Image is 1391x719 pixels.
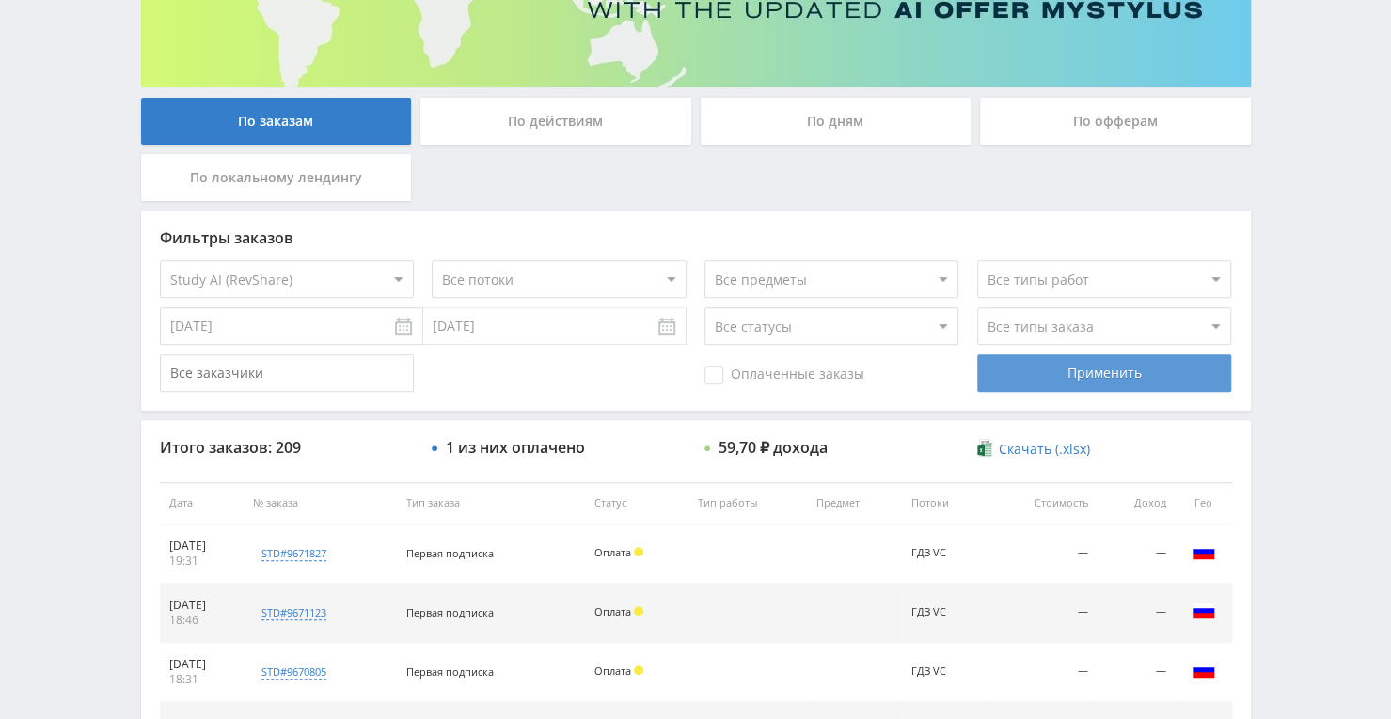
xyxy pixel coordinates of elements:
img: rus.png [1193,600,1215,622]
th: Статус [585,482,688,524]
div: std#9670805 [261,664,326,680]
td: — [1098,584,1175,643]
th: Тип заказа [397,482,585,524]
th: Тип работы [688,482,807,524]
div: 18:46 [169,613,235,628]
div: ГДЗ VC [911,547,978,559]
th: Гео [1176,482,1232,524]
div: Итого заказов: 209 [160,439,414,456]
div: По действиям [420,98,691,145]
span: Оплаченные заказы [704,366,864,384]
th: № заказа [244,482,397,524]
div: [DATE] [169,598,235,613]
th: Потоки [902,482,988,524]
img: xlsx [977,439,993,458]
th: Дата [160,482,245,524]
div: Применить [977,354,1231,392]
div: ГДЗ VC [911,606,978,618]
div: 18:31 [169,672,235,687]
td: — [988,524,1098,584]
div: 19:31 [169,554,235,569]
span: Первая подписка [406,546,494,560]
span: Первая подписка [406,664,494,679]
span: Холд [634,606,643,616]
span: Первая подписка [406,605,494,619]
div: std#9671123 [261,605,326,620]
input: Все заказчики [160,354,414,392]
div: [DATE] [169,539,235,554]
span: Оплата [594,664,631,678]
div: По локальному лендингу [141,154,412,201]
img: rus.png [1193,659,1215,681]
th: Доход [1098,482,1175,524]
div: ГДЗ VC [911,665,978,678]
th: Предмет [807,482,901,524]
div: По дням [701,98,972,145]
div: По офферам [980,98,1251,145]
div: std#9671827 [261,546,326,561]
div: Фильтры заказов [160,229,1232,246]
div: [DATE] [169,657,235,672]
th: Стоимость [988,482,1098,524]
div: 59,70 ₽ дохода [719,439,828,456]
td: — [1098,643,1175,702]
span: Холд [634,665,643,675]
div: 1 из них оплачено [446,439,585,456]
td: — [1098,524,1175,584]
span: Скачать (.xlsx) [999,442,1090,457]
span: Оплата [594,545,631,559]
a: Скачать (.xlsx) [977,440,1090,459]
td: — [988,643,1098,702]
div: По заказам [141,98,412,145]
span: Холд [634,547,643,556]
td: — [988,584,1098,643]
span: Оплата [594,604,631,618]
img: rus.png [1193,540,1215,563]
